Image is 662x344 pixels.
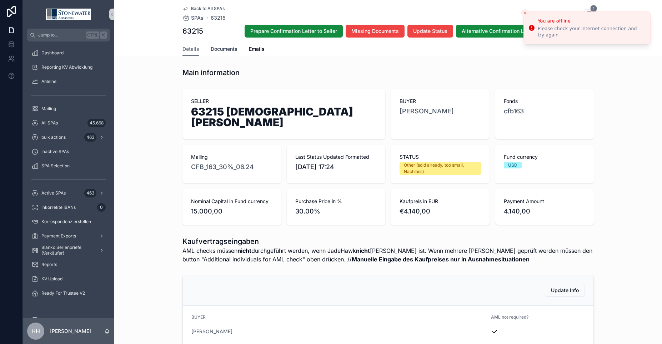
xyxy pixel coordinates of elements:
a: Mailing [27,102,110,115]
span: STATUS [400,153,481,161]
div: 463 [84,133,96,142]
span: Ready For Trustee V2 [41,290,85,296]
span: KV Upload [41,276,62,282]
button: Missing Documents [346,25,405,38]
a: SPA Selection [27,159,110,172]
img: App logo [46,9,91,20]
a: Ready For Trustee V2 [27,287,110,300]
strong: Manuelle Eingabe des Kaufpreises nur in Ausnahmesituationen [352,256,530,263]
span: Korrespondenz erstellen [41,219,91,225]
span: Fonds [504,98,585,105]
p: [PERSON_NAME] [50,328,91,335]
a: cfb163 [504,106,524,116]
span: Alternative Confirmation Letter to Seller [462,28,556,35]
span: Missing Documents [351,28,399,35]
a: SPAs [182,14,204,21]
h1: Kaufvertragseingaben [182,236,594,246]
span: K [101,32,106,38]
span: Reports [41,262,57,267]
span: Details [182,45,199,53]
button: Prepare Confirmation Letter to Seller [245,25,343,38]
span: SPAs [191,14,204,21]
a: [PERSON_NAME] [400,106,454,116]
div: 0 [97,203,106,212]
a: Korrespondenz erstellen [27,215,110,228]
a: All SPAs45.668 [27,117,110,129]
div: Other (sold already, too small, Nachlass) [404,162,477,175]
a: Active SPAs463 [27,187,110,200]
span: Payment Exports [41,233,76,239]
span: Reporting KV Abwicklung [41,64,92,70]
span: Documents [211,45,237,53]
a: Documents [211,43,237,57]
span: BUYER [191,314,206,320]
button: Update Status [407,25,453,38]
span: 1 [590,5,597,12]
span: Fund currency [504,153,585,161]
span: Purchase Price in % [295,198,377,205]
span: Nominal Capital in Fund currency [191,198,272,205]
a: Details [182,43,199,56]
div: USD [508,162,517,168]
a: [PERSON_NAME] [191,328,232,335]
span: SELLER [191,98,377,105]
span: HH [31,327,40,335]
h1: 63215 [182,26,203,36]
a: Back to All SPAs [182,6,225,11]
a: Blanko Serienbriefe (Verkäufer) [27,244,110,257]
a: Payment Exports [27,230,110,242]
span: Update Status [413,28,447,35]
div: scrollable content [23,41,114,318]
span: Back to All SPAs [191,6,225,11]
span: AML not required? [491,314,528,320]
span: [DATE] 17:24 [295,162,377,172]
a: Fund Selection [27,314,110,327]
span: Last Status Updated Formatted [295,153,377,161]
span: Mailing [191,153,272,161]
span: SPA Selection [41,163,70,169]
a: Emails [249,43,265,57]
span: Active SPAs [41,190,66,196]
button: Jump to...CtrlK [27,29,110,41]
span: BUYER [400,98,481,105]
a: Anleihe [27,75,110,88]
span: 15.000,00 [191,206,272,216]
span: bulk actions [41,134,66,140]
a: CFB_163_30%_06.24 [191,162,254,172]
span: Fund Selection [41,318,71,323]
span: Anleihe [41,79,56,84]
button: Close toast [521,9,528,16]
span: Emails [249,45,265,53]
span: Mailing [41,106,56,112]
a: Reporting KV Abwicklung [27,61,110,74]
span: Blanko Serienbriefe (Verkäufer) [41,245,94,256]
a: Inkorrekte IBANs0 [27,201,110,214]
div: 45.668 [87,119,106,127]
span: Ctrl [86,31,99,39]
button: Update Info [545,284,585,297]
div: 463 [84,189,96,197]
span: Jump to... [38,32,84,38]
strong: nicht [356,247,370,254]
button: Alternative Confirmation Letter to Seller [456,25,562,38]
span: Inactive SPAs [41,149,69,154]
div: You are offline [538,18,645,25]
div: Please check your internet connection and try again [538,25,645,38]
span: Inkorrekte IBANs [41,205,76,210]
h1: Main information [182,68,240,78]
span: €4.140,00 [400,206,481,216]
a: 63215 [211,14,225,21]
span: Prepare Confirmation Letter to Seller [250,28,337,35]
span: Dashboard [41,50,64,56]
a: Inactive SPAs [27,145,110,158]
a: Dashboard [27,46,110,59]
a: Reports [27,258,110,271]
span: Payment Amount [504,198,585,205]
h1: 63215 [DEMOGRAPHIC_DATA][PERSON_NAME] [191,106,377,131]
strong: nicht [237,247,251,254]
